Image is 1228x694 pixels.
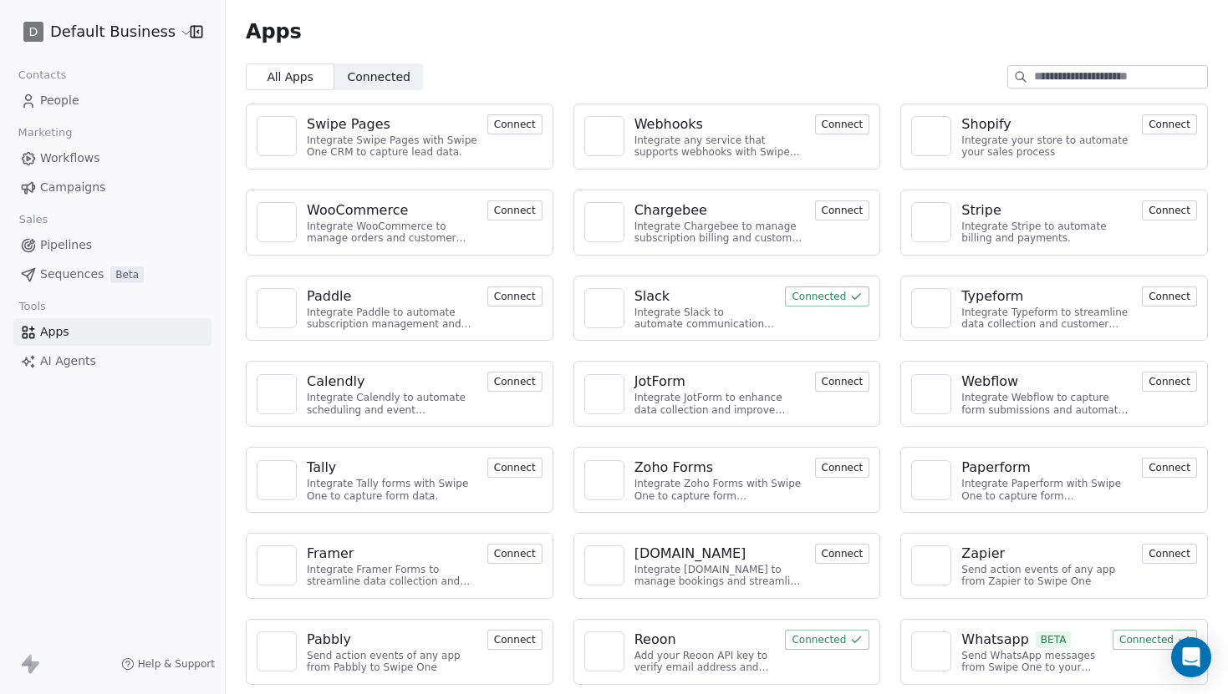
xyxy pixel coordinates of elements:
button: Connect [1142,286,1197,306]
img: NA [592,639,617,664]
a: People [13,87,211,114]
div: Calendly [307,372,364,392]
div: Integrate Paddle to automate subscription management and customer engagement. [307,306,477,331]
a: WooCommerce [307,200,477,220]
img: NA [264,124,289,149]
div: Open Intercom Messenger [1171,637,1211,677]
a: NA [257,460,297,500]
div: Integrate any service that supports webhooks with Swipe One to capture and automate data workflows. [634,134,805,159]
a: NA [257,288,297,328]
a: Connected [1113,631,1197,647]
img: NA [264,296,289,321]
span: Tools [12,294,53,319]
div: Paperform [961,458,1031,478]
a: Paperform [961,458,1132,478]
span: Marketing [11,120,79,145]
button: Connect [1142,458,1197,478]
a: NA [584,116,624,156]
a: Chargebee [634,200,805,220]
a: JotForm [634,372,805,392]
a: Connect [487,288,543,304]
button: Connect [487,372,543,392]
img: NA [919,639,944,664]
img: NA [919,468,944,493]
div: Integrate Chargebee to manage subscription billing and customer data. [634,220,805,245]
button: Connect [815,200,870,220]
div: Framer [307,544,354,564]
div: Chargebee [634,200,707,220]
a: Webflow [961,372,1132,392]
a: Pabbly [307,630,477,650]
a: NA [911,460,951,500]
a: Pipelines [13,231,211,259]
a: Shopify [961,114,1132,134]
a: WhatsappBETA [961,630,1103,650]
img: NA [919,210,944,235]
button: Connect [1142,114,1197,134]
a: Connect [487,459,543,475]
div: Integrate [DOMAIN_NAME] to manage bookings and streamline scheduling. [634,564,805,588]
span: BETA [1036,631,1072,648]
button: Connect [815,114,870,134]
button: Connect [487,114,543,134]
button: Connect [487,630,543,650]
a: Apps [13,318,211,346]
div: Stripe [961,200,1001,220]
a: SequencesBeta [13,261,211,288]
img: NA [919,124,944,149]
img: NA [919,296,944,321]
div: Integrate Zoho Forms with Swipe One to capture form submissions. [634,478,805,502]
a: NA [257,116,297,156]
a: Connect [487,631,543,647]
span: Sequences [40,266,104,283]
a: [DOMAIN_NAME] [634,544,805,564]
a: Connect [1142,459,1197,475]
a: NA [257,631,297,671]
div: Integrate JotForm to enhance data collection and improve customer engagement. [634,392,805,416]
a: AI Agents [13,347,211,375]
a: Connect [1142,116,1197,132]
a: Workflows [13,144,211,172]
div: Integrate your store to automate your sales process [961,134,1132,159]
div: Reoon [634,630,676,650]
div: Whatsapp [961,630,1029,650]
img: NA [264,382,289,407]
span: D [29,23,38,40]
div: Send action events of any app from Pabbly to Swipe One [307,650,477,674]
a: Zoho Forms [634,458,805,478]
img: NA [919,382,944,407]
div: Pabbly [307,630,351,650]
span: AI Agents [40,352,96,370]
a: Connected [785,631,869,647]
a: NA [911,202,951,242]
div: Tally [307,458,336,478]
div: JotForm [634,372,685,392]
a: Connected [785,288,869,304]
a: Help & Support [121,657,215,671]
a: Connect [487,545,543,561]
a: NA [257,202,297,242]
img: NA [264,639,289,664]
a: NA [584,202,624,242]
img: NA [264,553,289,578]
button: Connect [1142,544,1197,564]
span: Contacts [11,63,74,88]
button: Connect [487,544,543,564]
a: Connect [487,373,543,389]
div: WooCommerce [307,200,408,220]
button: Connect [487,458,543,478]
a: NA [584,545,624,585]
button: Connect [815,544,870,564]
a: Stripe [961,200,1132,220]
span: Default Business [50,21,176,43]
span: Campaigns [40,179,105,196]
span: Apps [246,19,302,44]
a: Connect [815,459,870,475]
button: Connected [785,286,869,306]
img: NA [264,468,289,493]
button: Connect [815,458,870,478]
a: Connect [487,116,543,132]
img: NA [592,382,617,407]
div: Send action events of any app from Zapier to Swipe One [961,564,1132,588]
div: Send WhatsApp messages from Swipe One to your customers [961,650,1103,674]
